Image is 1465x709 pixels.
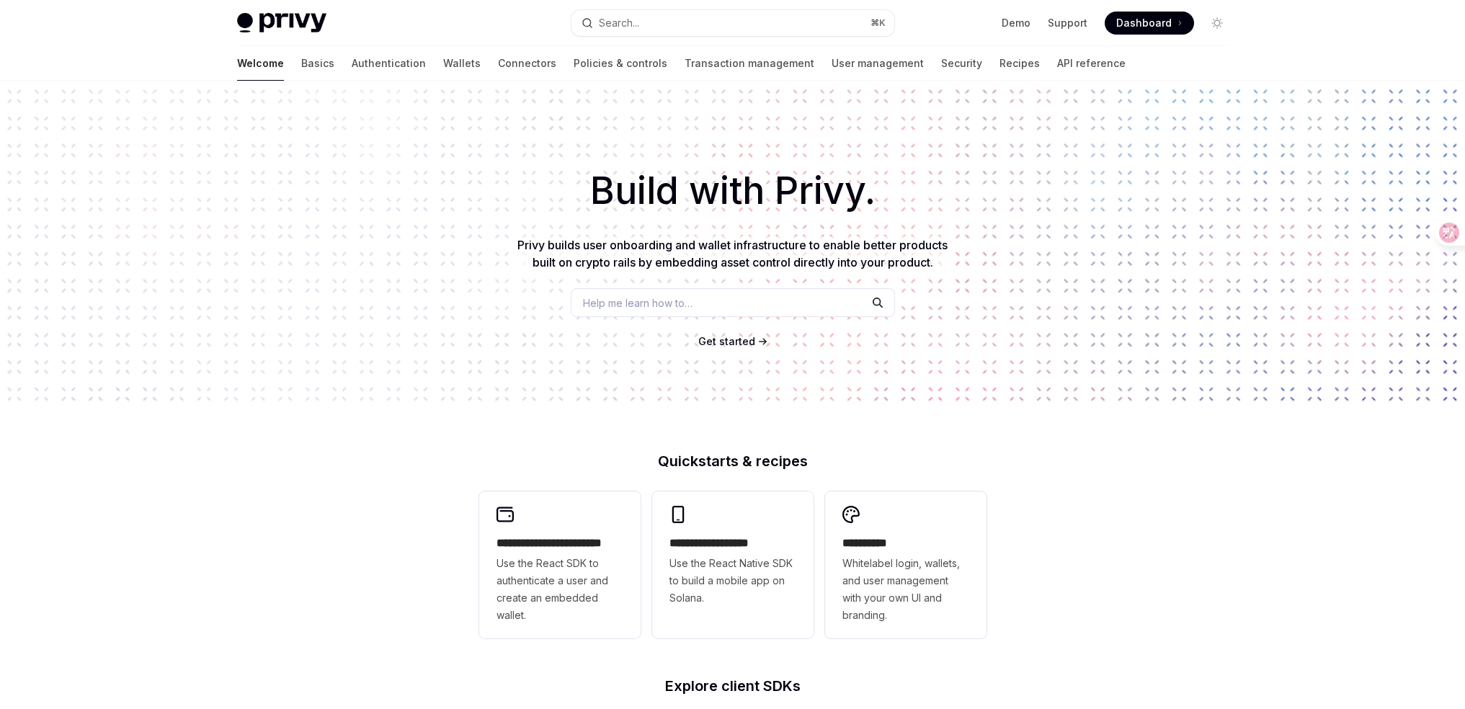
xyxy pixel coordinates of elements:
a: Welcome [237,46,284,81]
a: Recipes [999,46,1040,81]
span: Whitelabel login, wallets, and user management with your own UI and branding. [842,555,969,624]
a: Basics [301,46,334,81]
a: API reference [1057,46,1126,81]
a: **** *****Whitelabel login, wallets, and user management with your own UI and branding. [825,491,987,638]
h2: Quickstarts & recipes [479,454,987,468]
img: light logo [237,13,326,33]
span: Privy builds user onboarding and wallet infrastructure to enable better products built on crypto ... [517,238,948,269]
span: ⌘ K [870,17,886,29]
a: **** **** **** ***Use the React Native SDK to build a mobile app on Solana. [652,491,814,638]
a: Transaction management [685,46,814,81]
span: Dashboard [1116,16,1172,30]
a: Wallets [443,46,481,81]
h2: Explore client SDKs [479,679,987,693]
button: Toggle dark mode [1206,12,1229,35]
span: Help me learn how to… [583,295,693,311]
a: Get started [698,334,755,349]
span: Use the React SDK to authenticate a user and create an embedded wallet. [497,555,623,624]
a: Security [941,46,982,81]
span: Use the React Native SDK to build a mobile app on Solana. [669,555,796,607]
a: Policies & controls [574,46,667,81]
a: Dashboard [1105,12,1194,35]
a: Demo [1002,16,1030,30]
a: Authentication [352,46,426,81]
div: Search... [599,14,639,32]
a: Support [1048,16,1087,30]
button: Search...⌘K [571,10,894,36]
a: User management [832,46,924,81]
h1: Build with Privy. [23,163,1442,219]
a: Connectors [498,46,556,81]
span: Get started [698,335,755,347]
